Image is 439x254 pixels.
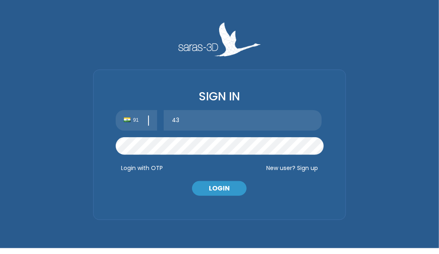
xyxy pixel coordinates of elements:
button: New user? Sign up [261,167,323,180]
button: LOGIN [192,187,247,202]
button: Login with OTP [116,167,168,180]
h3: SIGN IN [116,95,324,109]
input: Mobile Number [164,116,322,136]
img: Saras 3D [178,28,261,62]
span: 91 [133,122,148,129]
